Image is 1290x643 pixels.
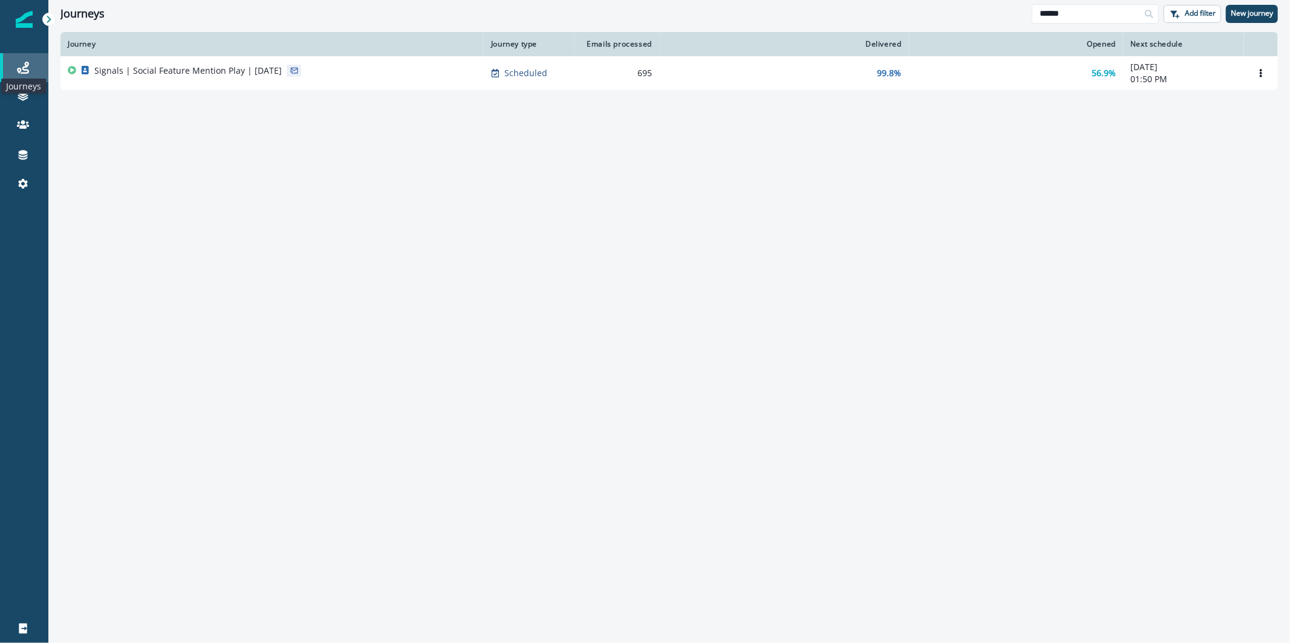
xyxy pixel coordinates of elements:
div: 695 [582,67,652,79]
h1: Journeys [60,7,105,21]
p: 99.8% [878,67,902,79]
p: 56.9% [1092,67,1116,79]
div: Next schedule [1130,39,1237,49]
div: Opened [916,39,1116,49]
button: New journey [1226,5,1278,23]
p: Add filter [1185,9,1216,18]
div: Journey type [491,39,567,49]
p: Scheduled [504,67,547,79]
div: Delivered [666,39,902,49]
div: Journey [68,39,477,49]
img: Inflection [16,11,33,28]
div: Emails processed [582,39,652,49]
p: Signals | Social Feature Mention Play | [DATE] [94,65,282,77]
p: New journey [1231,9,1273,18]
button: Add filter [1164,5,1221,23]
a: Signals | Social Feature Mention Play | [DATE]Scheduled69599.8%56.9%[DATE]01:50 PMOptions [60,56,1278,90]
p: 01:50 PM [1130,73,1237,85]
p: [DATE] [1130,61,1237,73]
button: Options [1251,64,1271,82]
